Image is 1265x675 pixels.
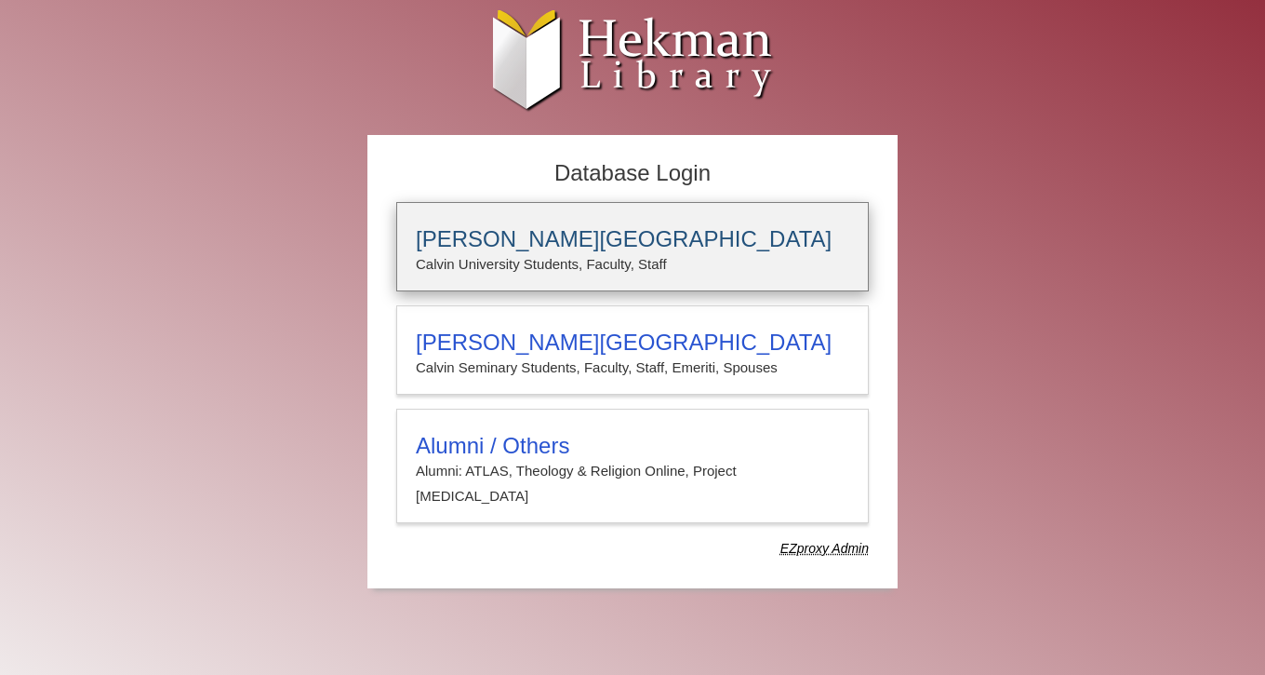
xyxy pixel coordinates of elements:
summary: Alumni / OthersAlumni: ATLAS, Theology & Religion Online, Project [MEDICAL_DATA] [416,433,849,508]
p: Alumni: ATLAS, Theology & Religion Online, Project [MEDICAL_DATA] [416,459,849,508]
h3: [PERSON_NAME][GEOGRAPHIC_DATA] [416,330,849,356]
a: [PERSON_NAME][GEOGRAPHIC_DATA]Calvin Seminary Students, Faculty, Staff, Emeriti, Spouses [396,305,869,395]
p: Calvin Seminary Students, Faculty, Staff, Emeriti, Spouses [416,356,849,380]
h3: Alumni / Others [416,433,849,459]
p: Calvin University Students, Faculty, Staff [416,252,849,277]
h2: Database Login [387,155,878,193]
dfn: Use Alumni login [780,541,869,556]
a: [PERSON_NAME][GEOGRAPHIC_DATA]Calvin University Students, Faculty, Staff [396,202,869,291]
h3: [PERSON_NAME][GEOGRAPHIC_DATA] [416,226,849,252]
